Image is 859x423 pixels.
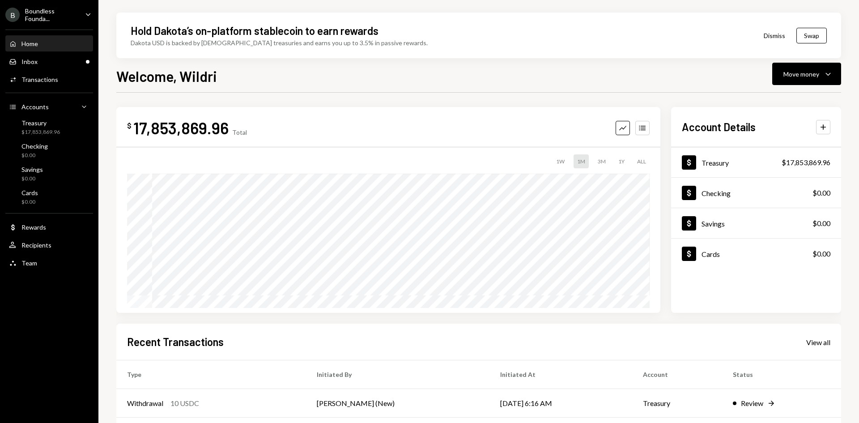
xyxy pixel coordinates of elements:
[21,241,51,249] div: Recipients
[21,76,58,83] div: Transactions
[671,178,841,208] a: Checking$0.00
[783,69,819,79] div: Move money
[702,250,720,258] div: Cards
[232,128,247,136] div: Total
[170,398,199,409] div: 10 USDC
[5,237,93,253] a: Recipients
[131,23,378,38] div: Hold Dakota’s on-platform stablecoin to earn rewards
[5,255,93,271] a: Team
[306,389,489,418] td: [PERSON_NAME] (New)
[5,71,93,87] a: Transactions
[634,154,650,168] div: ALL
[127,398,163,409] div: Withdrawal
[21,128,60,136] div: $17,853,869.96
[782,157,830,168] div: $17,853,869.96
[21,40,38,47] div: Home
[594,154,609,168] div: 3M
[5,163,93,184] a: Savings$0.00
[21,166,43,173] div: Savings
[21,223,46,231] div: Rewards
[682,120,756,134] h2: Account Details
[5,8,20,22] div: B
[133,118,229,138] div: 17,853,869.96
[812,188,830,198] div: $0.00
[574,154,589,168] div: 1M
[812,248,830,259] div: $0.00
[489,360,632,389] th: Initiated At
[812,218,830,229] div: $0.00
[5,140,93,161] a: Checking$0.00
[671,239,841,269] a: Cards$0.00
[741,398,763,409] div: Review
[5,35,93,51] a: Home
[21,119,60,127] div: Treasury
[131,38,428,47] div: Dakota USD is backed by [DEMOGRAPHIC_DATA] treasuries and earns you up to 3.5% in passive rewards.
[21,152,48,159] div: $0.00
[21,198,38,206] div: $0.00
[671,147,841,177] a: Treasury$17,853,869.96
[21,58,38,65] div: Inbox
[21,103,49,111] div: Accounts
[489,389,632,418] td: [DATE] 6:16 AM
[722,360,841,389] th: Status
[553,154,568,168] div: 1W
[615,154,628,168] div: 1Y
[21,189,38,197] div: Cards
[632,360,722,389] th: Account
[806,338,830,347] div: View all
[116,360,306,389] th: Type
[127,334,224,349] h2: Recent Transactions
[702,219,725,228] div: Savings
[21,142,48,150] div: Checking
[116,67,217,85] h1: Welcome, Wildri
[21,259,37,267] div: Team
[21,175,43,183] div: $0.00
[5,53,93,69] a: Inbox
[702,158,729,167] div: Treasury
[671,208,841,238] a: Savings$0.00
[306,360,489,389] th: Initiated By
[632,389,722,418] td: Treasury
[5,219,93,235] a: Rewards
[753,25,796,46] button: Dismiss
[5,116,93,138] a: Treasury$17,853,869.96
[772,63,841,85] button: Move money
[127,121,132,130] div: $
[796,28,827,43] button: Swap
[25,7,78,22] div: Boundless Founda...
[5,98,93,115] a: Accounts
[702,189,731,197] div: Checking
[806,337,830,347] a: View all
[5,186,93,208] a: Cards$0.00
